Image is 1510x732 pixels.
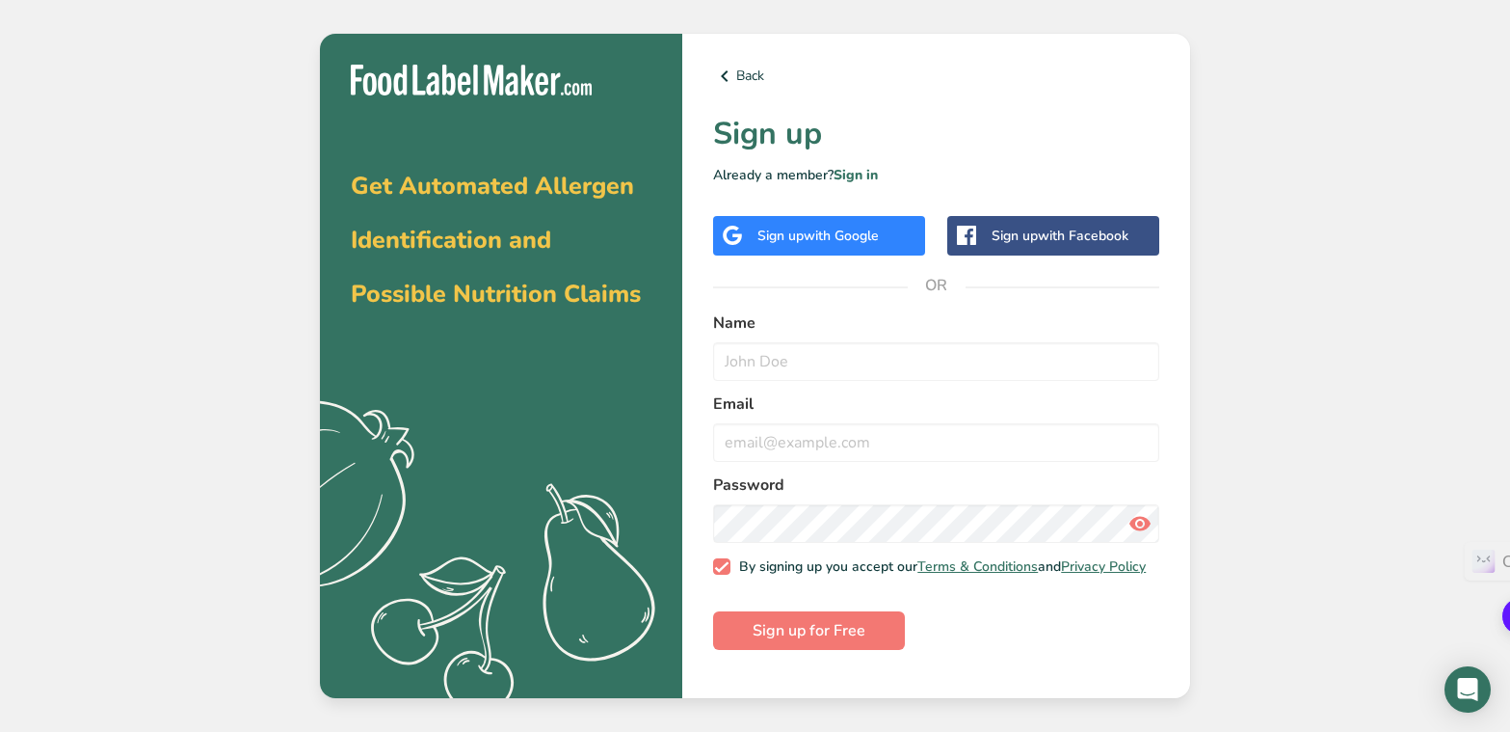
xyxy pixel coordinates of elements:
[1038,227,1128,245] span: with Facebook
[713,423,1159,462] input: email@example.com
[713,65,1159,88] a: Back
[1444,666,1491,713] div: Open Intercom Messenger
[753,619,865,642] span: Sign up for Free
[917,557,1038,576] a: Terms & Conditions
[713,111,1159,157] h1: Sign up
[713,165,1159,185] p: Already a member?
[713,611,905,650] button: Sign up for Free
[757,226,879,246] div: Sign up
[713,393,1159,416] label: Email
[834,166,878,184] a: Sign in
[351,170,641,311] span: Get Automated Allergen Identification and Possible Nutrition Claims
[351,65,592,96] img: Food Label Maker
[992,226,1128,246] div: Sign up
[713,342,1159,381] input: John Doe
[908,257,966,314] span: OR
[1061,557,1146,576] a: Privacy Policy
[713,312,1159,335] label: Name
[713,474,1159,497] label: Password
[730,558,1147,576] span: By signing up you accept our and
[804,227,879,245] span: with Google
